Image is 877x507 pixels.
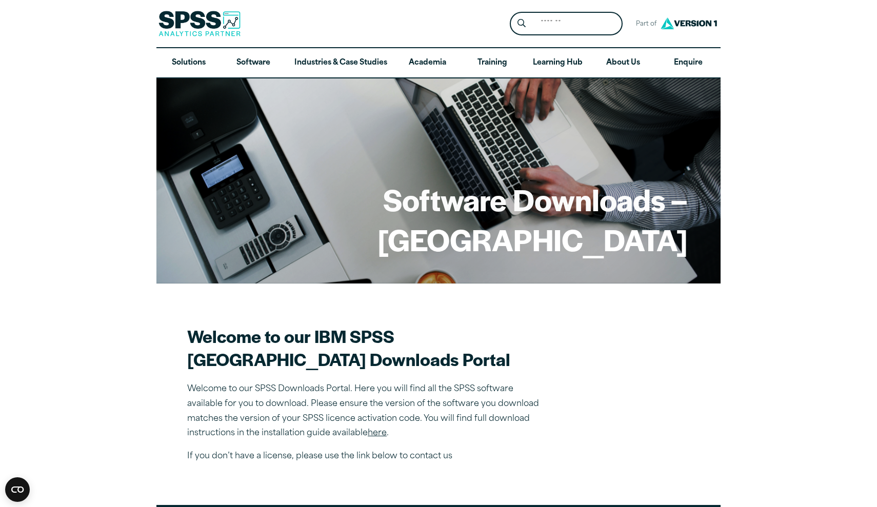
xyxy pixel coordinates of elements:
nav: Desktop version of site main menu [156,48,721,78]
a: About Us [591,48,655,78]
a: Training [460,48,525,78]
h2: Welcome to our IBM SPSS [GEOGRAPHIC_DATA] Downloads Portal [187,325,546,371]
a: Enquire [656,48,721,78]
a: here [368,429,387,437]
a: Industries & Case Studies [286,48,395,78]
h1: Software Downloads – [GEOGRAPHIC_DATA] [189,179,688,259]
button: Search magnifying glass icon [512,14,531,33]
svg: Search magnifying glass icon [517,19,526,28]
form: Site Header Search Form [510,12,623,36]
span: Part of [631,17,658,32]
a: Academia [395,48,460,78]
img: Version1 Logo [658,14,720,33]
a: Solutions [156,48,221,78]
a: Learning Hub [525,48,591,78]
button: Open CMP widget [5,477,30,502]
a: Software [221,48,286,78]
p: If you don’t have a license, please use the link below to contact us [187,449,546,464]
img: SPSS Analytics Partner [158,11,241,36]
p: Welcome to our SPSS Downloads Portal. Here you will find all the SPSS software available for you ... [187,382,546,441]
